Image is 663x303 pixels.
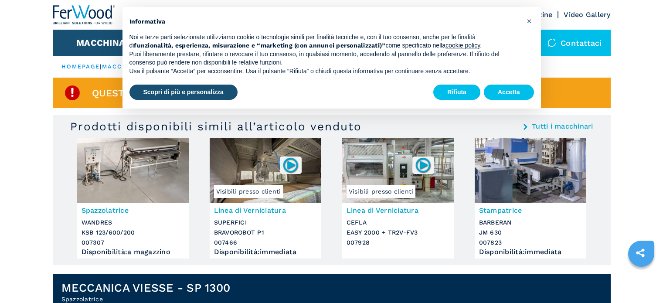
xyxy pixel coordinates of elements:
[100,63,102,70] span: |
[433,85,480,100] button: Rifiuta
[82,205,184,215] h3: Spazzolatrice
[129,50,520,67] p: Puoi liberamente prestare, rifiutare o revocare il tuo consenso, in qualsiasi momento, accedendo ...
[70,119,362,133] h3: Prodotti disponibili simili all’articolo venduto
[61,281,231,295] h1: MECCANICA VIESSE - SP 1300
[102,63,148,70] a: macchinari
[210,138,321,259] a: Linea di Verniciatura SUPERFICI BRAVOROBOT P1Visibili presso clienti007466Linea di VerniciaturaSU...
[214,250,317,254] div: Disponibilità : immediata
[445,42,480,49] a: cookie policy
[347,218,449,248] h3: CEFLA EASY 2000 + TR2V-FV3 007928
[82,218,184,248] h3: WANDRES KSB 123/600/200 007307
[539,30,611,56] div: Contattaci
[214,185,283,198] span: Visibili presso clienti
[342,138,454,203] img: Linea di Verniciatura CEFLA EASY 2000 + TR2V-FV3
[479,218,582,248] h3: BARBERAN JM 630 007823
[129,17,520,26] h2: Informativa
[129,67,520,76] p: Usa il pulsante “Accetta” per acconsentire. Usa il pulsante “Rifiuta” o chiudi questa informativa...
[77,138,189,203] img: Spazzolatrice WANDRES KSB 123/600/200
[479,205,582,215] h3: Stampatrice
[347,205,449,215] h3: Linea di Verniciatura
[82,250,184,254] div: Disponibilità : a magazzino
[134,42,385,49] strong: funzionalità, esperienza, misurazione e “marketing (con annunci personalizzati)”
[214,205,317,215] h3: Linea di Verniciatura
[629,242,651,264] a: sharethis
[626,264,656,296] iframe: Chat
[527,16,532,26] span: ×
[415,157,432,174] img: 007928
[129,33,520,50] p: Noi e terze parti selezionate utilizziamo cookie o tecnologie simili per finalità tecniche e, con...
[523,14,537,28] button: Chiudi questa informativa
[61,63,100,70] a: HOMEPAGE
[282,157,299,174] img: 007466
[214,218,317,248] h3: SUPERFICI BRAVOROBOT P1 007466
[210,138,321,203] img: Linea di Verniciatura SUPERFICI BRAVOROBOT P1
[76,37,134,48] button: Macchinari
[53,5,116,24] img: Ferwood
[92,88,262,98] span: Questo articolo è già venduto
[475,138,586,259] a: Stampatrice BARBERAN JM 630StampatriceBARBERANJM 630007823Disponibilità:immediata
[484,85,534,100] button: Accetta
[564,10,610,19] a: Video Gallery
[77,138,189,259] a: Spazzolatrice WANDRES KSB 123/600/200SpazzolatriceWANDRESKSB 123/600/200007307Disponibilità:a mag...
[532,123,593,130] a: Tutti i macchinari
[347,185,416,198] span: Visibili presso clienti
[475,138,586,203] img: Stampatrice BARBERAN JM 630
[547,38,556,47] img: Contattaci
[129,85,238,100] button: Scopri di più e personalizza
[64,84,81,102] img: SoldProduct
[342,138,454,259] a: Linea di Verniciatura CEFLA EASY 2000 + TR2V-FV3Visibili presso clienti007928Linea di Verniciatur...
[479,250,582,254] div: Disponibilità : immediata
